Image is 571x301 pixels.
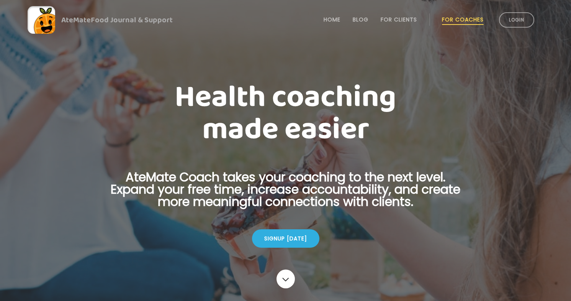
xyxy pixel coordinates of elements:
a: AteMateFood Journal & Support [28,6,543,34]
a: Login [499,12,534,28]
a: Blog [353,16,368,23]
a: For Clients [381,16,417,23]
div: Signup [DATE] [252,229,319,248]
div: AteMate [55,14,173,26]
a: Home [324,16,340,23]
h1: Health coaching made easier [99,81,473,146]
a: For Coaches [442,16,484,23]
span: Food Journal & Support [91,14,173,26]
p: AteMate Coach takes your coaching to the next level. Expand your free time, increase accountabili... [99,171,473,217]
